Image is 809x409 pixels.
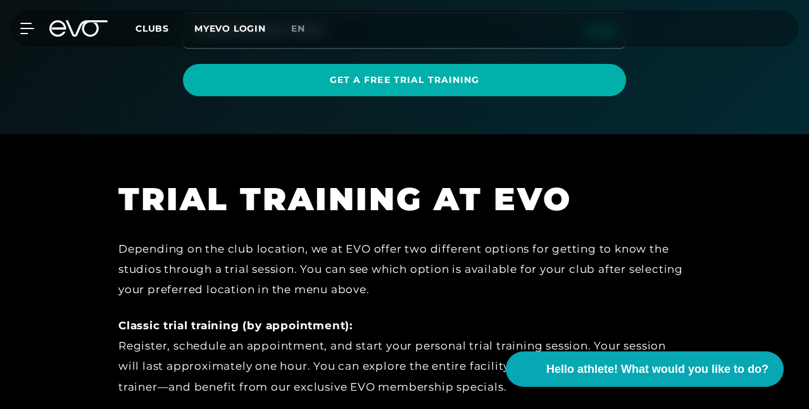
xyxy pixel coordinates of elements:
a: Get a free trial training [183,64,626,96]
font: Register, schedule an appointment, and start your personal trial training session. Your session w... [118,339,684,393]
font: TRIAL TRAINING AT EVO [118,180,572,218]
a: en [291,22,320,36]
font: Hello athlete! What would you like to do? [546,363,768,375]
font: Clubs [135,23,169,34]
a: MYEVO LOGIN [194,23,266,34]
button: Hello athlete! What would you like to do? [506,351,784,387]
font: Get a free trial training [330,74,480,85]
font: en [291,23,305,34]
font: Classic trial training (by appointment): [118,319,353,332]
font: Depending on the club location, we at EVO offer two different options for getting to know the stu... [118,242,683,296]
a: Clubs [135,22,194,34]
